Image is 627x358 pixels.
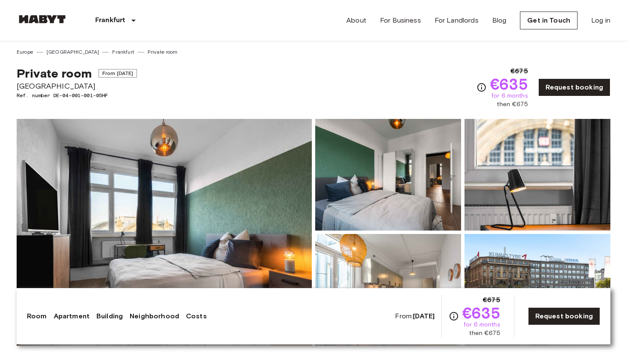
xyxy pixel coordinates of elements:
[46,48,99,56] a: [GEOGRAPHIC_DATA]
[462,305,500,320] span: €635
[511,66,528,76] span: €675
[27,311,47,321] a: Room
[346,15,366,26] a: About
[99,69,137,78] span: From [DATE]
[490,76,528,92] span: €635
[464,119,610,231] img: Picture of unit DE-04-001-001-05HF
[17,81,137,92] span: [GEOGRAPHIC_DATA]
[54,311,90,321] a: Apartment
[315,119,461,231] img: Picture of unit DE-04-001-001-05HF
[17,66,92,81] span: Private room
[491,92,528,100] span: for 6 months
[130,311,179,321] a: Neighborhood
[17,48,33,56] a: Europe
[96,311,123,321] a: Building
[476,82,487,92] svg: Check cost overview for full price breakdown. Please note that discounts apply to new joiners onl...
[413,312,435,320] b: [DATE]
[528,307,600,325] a: Request booking
[538,78,610,96] a: Request booking
[520,12,578,29] a: Get in Touch
[112,48,134,56] a: Frankfurt
[395,312,435,321] span: From:
[95,15,125,26] p: Frankfurt
[464,320,500,329] span: for 6 months
[449,311,459,321] svg: Check cost overview for full price breakdown. Please note that discounts apply to new joiners onl...
[17,119,312,346] img: Marketing picture of unit DE-04-001-001-05HF
[483,295,500,305] span: €675
[17,92,137,99] span: Ref. number DE-04-001-001-05HF
[17,15,68,23] img: Habyt
[469,329,500,338] span: then €675
[464,234,610,346] img: Picture of unit DE-04-001-001-05HF
[186,311,207,321] a: Costs
[492,15,507,26] a: Blog
[315,234,461,346] img: Picture of unit DE-04-001-001-05HF
[591,15,610,26] a: Log in
[380,15,421,26] a: For Business
[148,48,178,56] a: Private room
[497,100,528,109] span: then €675
[435,15,479,26] a: For Landlords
